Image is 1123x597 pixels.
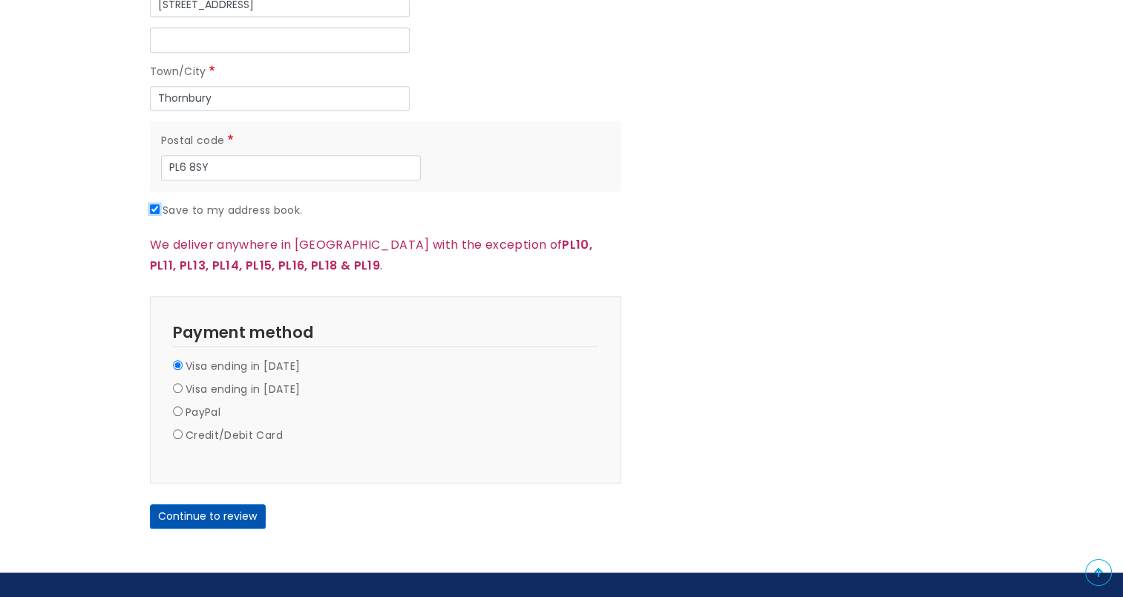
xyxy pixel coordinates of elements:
label: Save to my address book. [163,202,302,220]
label: Credit/Debit Card [186,427,283,445]
label: Visa ending in [DATE] [186,358,300,376]
label: PayPal [186,404,220,422]
label: Postal code [161,132,236,150]
label: Town/City [150,63,218,81]
strong: PL10, PL11, PL13, PL14, PL15, PL16, PL18 & PL19 [150,236,592,273]
label: Visa ending in [DATE] [186,381,300,399]
button: Continue to review [150,504,266,529]
span: Payment method [173,322,314,343]
p: We deliver anywhere in [GEOGRAPHIC_DATA] with the exception of . [150,235,621,275]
